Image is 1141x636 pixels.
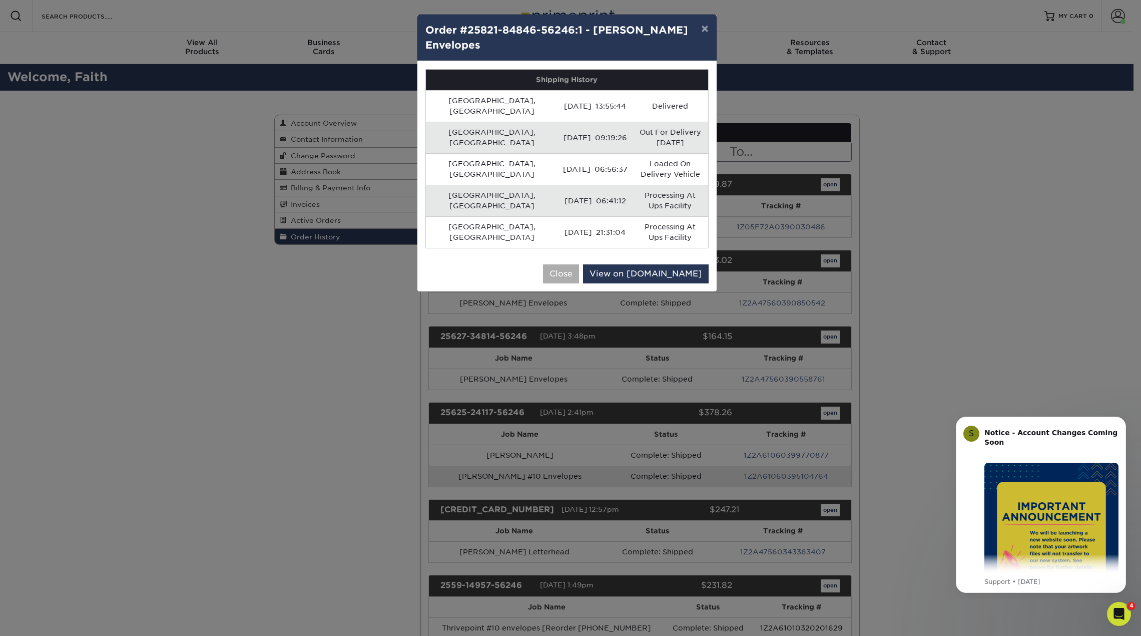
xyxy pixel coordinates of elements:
[583,264,709,283] a: View on [DOMAIN_NAME]
[558,122,633,153] td: [DATE] 09:19:26
[425,23,709,53] h4: Order #25821-84846-56246:1 - [PERSON_NAME] Envelopes
[1107,602,1131,626] iframe: Intercom live chat
[633,153,708,185] td: Loaded On Delivery Vehicle
[426,90,558,122] td: [GEOGRAPHIC_DATA], [GEOGRAPHIC_DATA]
[633,90,708,122] td: Delivered
[633,122,708,153] td: Out For Delivery [DATE]
[426,185,558,216] td: [GEOGRAPHIC_DATA], [GEOGRAPHIC_DATA]
[426,70,708,90] th: Shipping History
[693,15,716,43] button: ×
[633,216,708,248] td: Processing At Ups Facility
[426,122,558,153] td: [GEOGRAPHIC_DATA], [GEOGRAPHIC_DATA]
[941,408,1141,599] iframe: Intercom notifications message
[426,153,558,185] td: [GEOGRAPHIC_DATA], [GEOGRAPHIC_DATA]
[558,185,633,216] td: [DATE] 06:41:12
[543,264,579,283] button: Close
[558,90,633,122] td: [DATE] 13:55:44
[633,185,708,216] td: Processing At Ups Facility
[558,216,633,248] td: [DATE] 21:31:04
[426,216,558,248] td: [GEOGRAPHIC_DATA], [GEOGRAPHIC_DATA]
[1127,602,1135,610] span: 4
[558,153,633,185] td: [DATE] 06:56:37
